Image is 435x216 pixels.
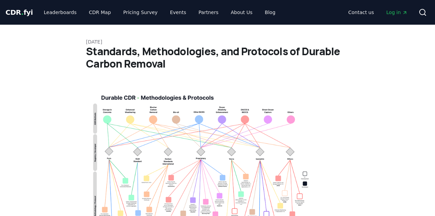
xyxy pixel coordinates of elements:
a: Pricing Survey [118,6,163,19]
a: CDR Map [84,6,116,19]
a: Blog [259,6,281,19]
nav: Main [38,6,281,19]
a: Leaderboards [38,6,82,19]
a: CDR.fyi [5,8,33,17]
nav: Main [343,6,413,19]
a: Partners [193,6,224,19]
a: About Us [225,6,258,19]
a: Events [164,6,191,19]
span: CDR fyi [5,8,33,16]
h1: Standards, Methodologies, and Protocols of Durable Carbon Removal [86,45,349,70]
a: Contact us [343,6,380,19]
span: Log in [386,9,408,16]
span: . [21,8,24,16]
p: [DATE] [86,38,349,45]
a: Log in [381,6,413,19]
